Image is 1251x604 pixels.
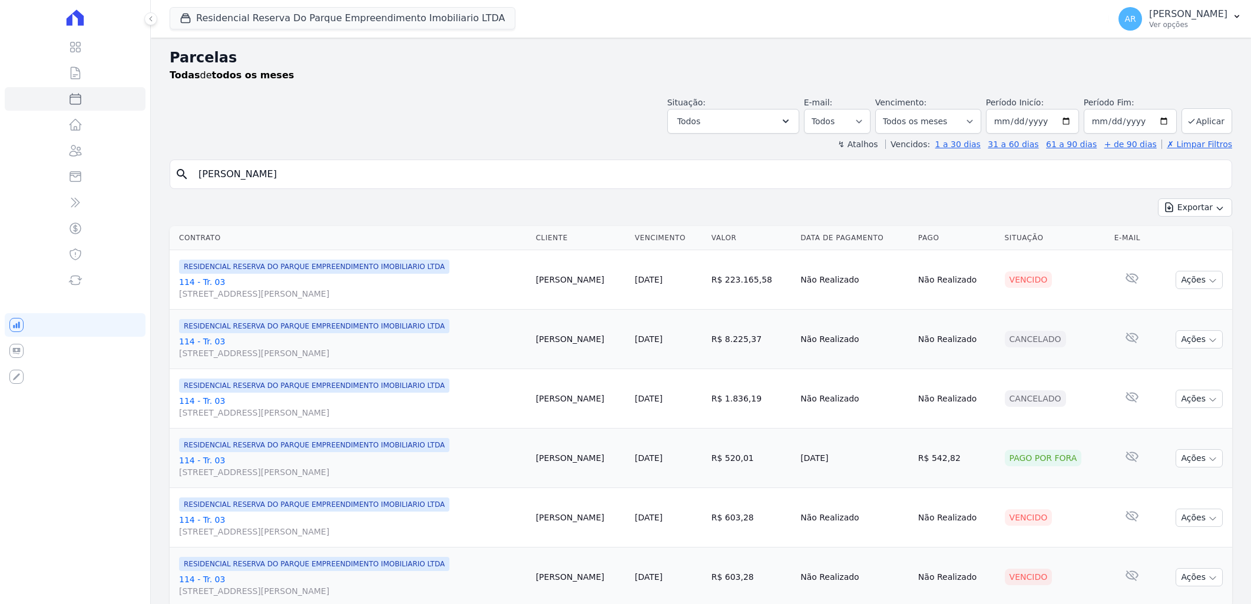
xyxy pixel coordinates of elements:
[838,140,878,149] label: ↯ Atalhos
[935,140,981,149] a: 1 a 30 dias
[179,573,527,597] a: 114 - Tr. 03[STREET_ADDRESS][PERSON_NAME]
[1005,271,1053,288] div: Vencido
[531,250,630,310] td: [PERSON_NAME]
[170,69,200,81] strong: Todas
[914,429,1000,488] td: R$ 542,82
[667,109,799,134] button: Todos
[175,167,189,181] i: search
[1149,20,1227,29] p: Ver opções
[1046,140,1097,149] a: 61 a 90 dias
[914,369,1000,429] td: Não Realizado
[179,497,449,512] span: RESIDENCIAL RESERVA DO PARQUE EMPREENDIMENTO IMOBILIARIO LTDA
[179,407,527,419] span: [STREET_ADDRESS][PERSON_NAME]
[1005,450,1082,466] div: Pago por fora
[179,466,527,478] span: [STREET_ADDRESS][PERSON_NAME]
[170,68,294,82] p: de
[1158,198,1232,217] button: Exportar
[796,250,914,310] td: Não Realizado
[179,347,527,359] span: [STREET_ADDRESS][PERSON_NAME]
[1110,226,1155,250] th: E-mail
[179,395,527,419] a: 114 - Tr. 03[STREET_ADDRESS][PERSON_NAME]
[635,513,663,522] a: [DATE]
[179,276,527,300] a: 114 - Tr. 03[STREET_ADDRESS][PERSON_NAME]
[667,98,706,107] label: Situação:
[179,260,449,274] span: RESIDENCIAL RESERVA DO PARQUE EMPREENDIMENTO IMOBILIARIO LTDA
[796,369,914,429] td: Não Realizado
[707,488,796,547] td: R$ 603,28
[1109,2,1251,35] button: AR [PERSON_NAME] Ver opções
[914,310,1000,369] td: Não Realizado
[707,310,796,369] td: R$ 8.225,37
[1176,271,1223,289] button: Ações
[630,226,707,250] th: Vencimento
[191,162,1227,186] input: Buscar por nome do lote ou do cliente
[170,7,515,29] button: Residencial Reserva Do Parque Empreendimento Imobiliario LTDA
[1005,509,1053,526] div: Vencido
[635,275,663,284] a: [DATE]
[875,98,926,107] label: Vencimento:
[1161,140,1232,149] a: ✗ Limpar Filtros
[804,98,833,107] label: E-mail:
[1104,140,1157,149] a: + de 90 dias
[531,488,630,547] td: [PERSON_NAME]
[1005,569,1053,585] div: Vencido
[179,514,527,537] a: 114 - Tr. 03[STREET_ADDRESS][PERSON_NAME]
[179,438,449,452] span: RESIDENCIAL RESERVA DO PARQUE EMPREENDIMENTO IMOBILIARIO LTDA
[885,140,930,149] label: Vencidos:
[179,319,449,333] span: RESIDENCIAL RESERVA DO PARQUE EMPREENDIMENTO IMOBILIARIO LTDA
[179,454,527,478] a: 114 - Tr. 03[STREET_ADDRESS][PERSON_NAME]
[531,429,630,488] td: [PERSON_NAME]
[1084,97,1177,109] label: Período Fim:
[635,334,663,344] a: [DATE]
[707,369,796,429] td: R$ 1.836,19
[796,488,914,547] td: Não Realizado
[796,310,914,369] td: Não Realizado
[635,572,663,582] a: [DATE]
[1124,15,1136,23] span: AR
[1176,568,1223,586] button: Ações
[986,98,1044,107] label: Período Inicío:
[179,585,527,597] span: [STREET_ADDRESS][PERSON_NAME]
[796,226,914,250] th: Data de Pagamento
[170,226,531,250] th: Contrato
[1005,331,1066,347] div: Cancelado
[914,226,1000,250] th: Pago
[635,394,663,403] a: [DATE]
[179,379,449,393] span: RESIDENCIAL RESERVA DO PARQUE EMPREENDIMENTO IMOBILIARIO LTDA
[677,114,700,128] span: Todos
[179,288,527,300] span: [STREET_ADDRESS][PERSON_NAME]
[796,429,914,488] td: [DATE]
[212,69,294,81] strong: todos os meses
[1176,330,1223,349] button: Ações
[914,488,1000,547] td: Não Realizado
[914,250,1000,310] td: Não Realizado
[179,526,527,537] span: [STREET_ADDRESS][PERSON_NAME]
[170,47,1232,68] h2: Parcelas
[1005,390,1066,407] div: Cancelado
[707,429,796,488] td: R$ 520,01
[1181,108,1232,134] button: Aplicar
[1000,226,1110,250] th: Situação
[635,453,663,463] a: [DATE]
[1149,8,1227,20] p: [PERSON_NAME]
[1176,509,1223,527] button: Ações
[531,226,630,250] th: Cliente
[988,140,1038,149] a: 31 a 60 dias
[531,369,630,429] td: [PERSON_NAME]
[1176,390,1223,408] button: Ações
[1176,449,1223,467] button: Ações
[179,557,449,571] span: RESIDENCIAL RESERVA DO PARQUE EMPREENDIMENTO IMOBILIARIO LTDA
[179,336,527,359] a: 114 - Tr. 03[STREET_ADDRESS][PERSON_NAME]
[531,310,630,369] td: [PERSON_NAME]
